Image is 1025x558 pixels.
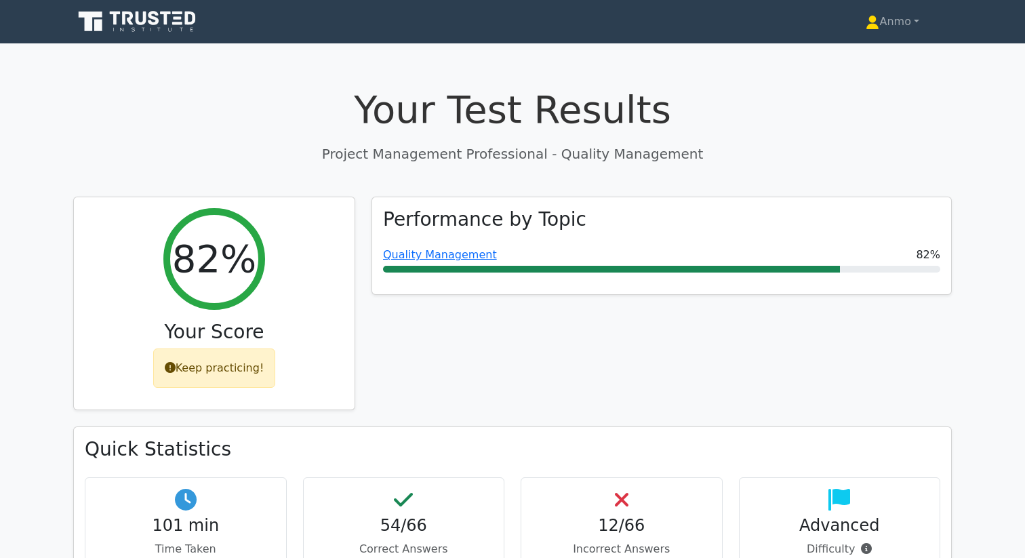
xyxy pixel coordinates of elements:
[750,541,929,557] p: Difficulty
[85,321,344,344] h3: Your Score
[833,8,952,35] a: Anmo
[916,247,940,263] span: 82%
[383,248,497,261] a: Quality Management
[153,348,276,388] div: Keep practicing!
[85,438,940,461] h3: Quick Statistics
[96,516,275,536] h4: 101 min
[532,541,711,557] p: Incorrect Answers
[383,208,586,231] h3: Performance by Topic
[73,87,952,132] h1: Your Test Results
[73,144,952,164] p: Project Management Professional - Quality Management
[172,236,256,281] h2: 82%
[532,516,711,536] h4: 12/66
[315,541,494,557] p: Correct Answers
[750,516,929,536] h4: Advanced
[96,541,275,557] p: Time Taken
[315,516,494,536] h4: 54/66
